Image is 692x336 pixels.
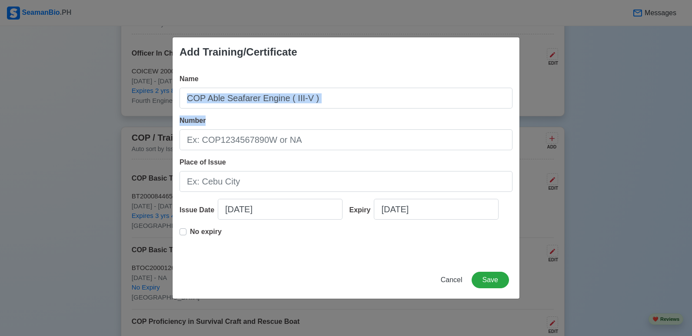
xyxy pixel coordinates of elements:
[349,205,374,215] div: Expiry
[180,158,226,166] span: Place of Issue
[180,129,512,150] input: Ex: COP1234567890W or NA
[180,205,218,215] div: Issue Date
[190,227,222,237] p: No expiry
[441,276,462,283] span: Cancel
[180,88,512,109] input: Ex: COP Medical First Aid (VI/4)
[472,272,509,288] button: Save
[435,272,468,288] button: Cancel
[180,171,512,192] input: Ex: Cebu City
[180,44,297,60] div: Add Training/Certificate
[180,75,199,82] span: Name
[180,117,206,124] span: Number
